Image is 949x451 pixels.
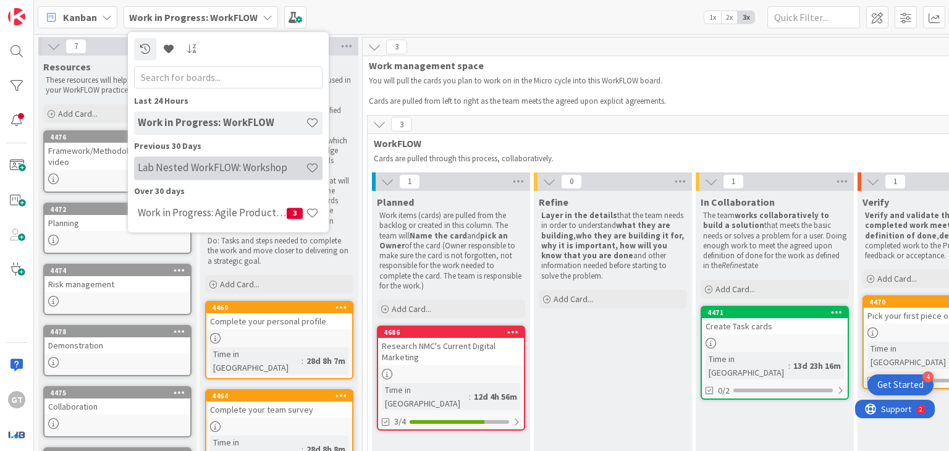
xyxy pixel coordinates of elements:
[50,327,190,336] div: 4478
[44,204,190,215] div: 4472
[8,391,25,408] div: GT
[206,302,352,329] div: 4469Complete your personal profile
[134,95,323,107] div: Last 24 Hours
[43,264,192,315] a: 4474Risk management
[50,205,190,214] div: 4472
[46,75,189,96] p: These resources will help your team with your WorkFLOW practice.
[377,326,525,431] a: 4686Research NMC's Current Digital MarketingTime in [GEOGRAPHIC_DATA]:12d 4h 56m3/4
[220,279,259,290] span: Add Card...
[722,260,742,271] em: Refine
[790,359,844,373] div: 13d 23h 16m
[379,211,523,291] p: Work items (cards) are pulled from the backlog or created in this column. The team will and of th...
[394,415,406,428] span: 3/4
[44,204,190,231] div: 4472Planning
[50,389,190,397] div: 4475
[8,8,25,25] img: Visit kanbanzone.com
[378,338,524,365] div: Research NMC's Current Digital Marketing
[134,66,323,88] input: Search for boards...
[702,307,848,318] div: 4471
[210,347,302,374] div: Time in [GEOGRAPHIC_DATA]
[287,208,303,219] span: 3
[302,354,303,368] span: :
[382,383,469,410] div: Time in [GEOGRAPHIC_DATA]
[129,11,258,23] b: Work in Progress: WorkFLOW
[26,2,56,17] span: Support
[788,359,790,373] span: :
[539,196,568,208] span: Refine
[718,384,730,397] span: 0/2
[541,230,686,261] strong: who they are building it for, why it is important, how will you know that you are done
[134,140,323,153] div: Previous 30 Days
[469,390,471,403] span: :
[391,117,412,132] span: 3
[43,61,91,73] span: Resources
[877,379,924,391] div: Get Started
[138,162,306,174] h4: Lab Nested WorkFLOW: Workshop
[208,236,351,266] p: Do: Tasks and steps needed to complete the work and move closer to delivering on a strategic goal.
[8,426,25,443] img: avatar
[44,132,190,170] div: 4476Framework/Methodology overview video
[738,11,754,23] span: 3x
[392,303,431,314] span: Add Card...
[541,220,672,240] strong: what they are building
[206,390,352,418] div: 4464Complete your team survey
[541,211,685,281] p: that the team needs in order to understand , and other information needed before starting to solv...
[138,117,306,129] h4: Work in Progress: WorkFLOW
[44,398,190,415] div: Collaboration
[706,352,788,379] div: Time in [GEOGRAPHIC_DATA]
[723,174,744,189] span: 1
[702,318,848,334] div: Create Task cards
[410,230,467,241] strong: Name the card
[212,392,352,400] div: 4464
[704,11,721,23] span: 1x
[44,337,190,353] div: Demonstration
[212,303,352,312] div: 4469
[43,325,192,376] a: 4478Demonstration
[877,273,917,284] span: Add Card...
[561,174,582,189] span: 0
[44,265,190,292] div: 4474Risk management
[50,266,190,275] div: 4474
[703,211,846,271] p: The team that meets the basic needs or solves a problem for a user. Doing enough work to meet the...
[702,307,848,334] div: 4471Create Task cards
[554,293,593,305] span: Add Card...
[44,143,190,170] div: Framework/Methodology overview video
[206,390,352,402] div: 4464
[43,203,192,254] a: 4472Planning
[44,326,190,337] div: 4478
[378,327,524,365] div: 4686Research NMC's Current Digital Marketing
[58,108,98,119] span: Add Card...
[44,387,190,398] div: 4475
[885,174,906,189] span: 1
[63,10,97,25] span: Kanban
[65,39,86,54] span: 7
[703,210,831,230] strong: works collaboratively to build a solution
[386,40,407,54] span: 3
[399,174,420,189] span: 1
[208,75,351,96] p: There are 4 types of cards which are used in the basic WorkFLOW board:
[701,196,775,208] span: In Collaboration
[701,306,849,400] a: 4471Create Task cardsTime in [GEOGRAPHIC_DATA]:13d 23h 16m0/2
[377,196,414,208] span: Planned
[715,284,755,295] span: Add Card...
[767,6,860,28] input: Quick Filter...
[44,387,190,415] div: 4475Collaboration
[44,326,190,353] div: 4478Demonstration
[206,402,352,418] div: Complete your team survey
[541,210,617,221] strong: Layer in the details
[138,207,287,219] h4: Work in Progress: Agile Product Vision
[707,308,848,317] div: 4471
[64,5,67,15] div: 2
[471,390,520,403] div: 12d 4h 56m
[50,133,190,141] div: 4476
[205,301,353,379] a: 4469Complete your personal profileTime in [GEOGRAPHIC_DATA]:28d 8h 7m
[922,371,934,382] div: 4
[303,354,348,368] div: 28d 8h 7m
[44,215,190,231] div: Planning
[867,374,934,395] div: Open Get Started checklist, remaining modules: 4
[378,327,524,338] div: 4686
[384,328,524,337] div: 4686
[206,302,352,313] div: 4469
[43,130,192,193] a: 4476Framework/Methodology overview video
[134,185,323,198] div: Over 30 days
